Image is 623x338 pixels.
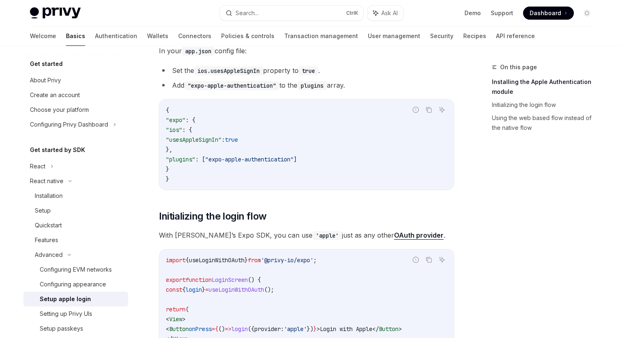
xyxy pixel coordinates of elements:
span: = [205,286,208,293]
span: => [225,325,231,333]
a: Initializing the login flow [492,98,600,111]
span: 'apple' [284,325,307,333]
button: Ask AI [437,254,447,265]
span: : [ [195,156,205,163]
span: export [166,276,186,284]
span: "expo-apple-authentication" [205,156,294,163]
span: </ [372,325,379,333]
div: React [30,161,45,171]
span: "expo" [166,116,186,124]
span: > [317,325,320,333]
span: Button [379,325,399,333]
li: Set the property to . [159,65,454,76]
a: Policies & controls [221,26,274,46]
span: } [245,256,248,264]
li: Add to the array. [159,79,454,91]
a: Setup passkeys [23,321,128,336]
button: Copy the contents from the code block [424,104,434,115]
span: ( [186,306,189,313]
code: true [299,66,318,75]
span: useLoginWithOAuth [208,286,264,293]
span: : { [186,116,195,124]
span: < [166,315,169,323]
span: < [166,325,169,333]
a: Setup [23,203,128,218]
button: Report incorrect code [410,254,421,265]
span: "ios" [166,126,182,134]
a: Welcome [30,26,56,46]
a: Authentication [95,26,137,46]
a: Quickstart [23,218,128,233]
span: LoginScreen [212,276,248,284]
span: const [166,286,182,293]
span: { [186,256,189,264]
span: { [215,325,218,333]
code: 'apple' [313,231,342,240]
a: Support [491,9,513,17]
a: Configuring appearance [23,277,128,292]
span: () [218,325,225,333]
div: Quickstart [35,220,62,230]
span: provider: [254,325,284,333]
a: Installation [23,188,128,203]
button: Search...CtrlK [220,6,363,20]
a: Transaction management [284,26,358,46]
span: ; [313,256,317,264]
button: Copy the contents from the code block [424,254,434,265]
span: onPress [189,325,212,333]
code: "expo-apple-authentication" [184,81,279,90]
a: OAuth provider [394,231,444,240]
span: import [166,256,186,264]
a: Using the web based flow instead of the native flow [492,111,600,134]
span: = [212,325,215,333]
div: Choose your platform [30,105,89,115]
span: }) [307,325,313,333]
a: About Privy [23,73,128,88]
span: In your config file: [159,45,454,57]
a: Dashboard [523,7,574,20]
span: useLoginWithOAuth [189,256,245,264]
div: Setting up Privy UIs [40,309,92,319]
div: Configuring Privy Dashboard [30,120,108,129]
code: app.json [182,47,215,56]
div: Installation [35,191,63,201]
span: () { [248,276,261,284]
h5: Get started [30,59,63,69]
span: { [182,286,186,293]
span: "usesAppleSignIn" [166,136,222,143]
span: Ask AI [381,9,398,17]
span: } [313,325,317,333]
a: Demo [464,9,481,17]
span: Dashboard [530,9,561,17]
div: Configuring EVM networks [40,265,112,274]
span: } [202,286,205,293]
span: ] [294,156,297,163]
span: Ctrl K [346,10,358,16]
a: Wallets [147,26,168,46]
div: Setup apple login [40,294,91,304]
a: Security [430,26,453,46]
a: Create an account [23,88,128,102]
div: React native [30,176,63,186]
a: Basics [66,26,85,46]
span: Button [169,325,189,333]
span: (); [264,286,274,293]
span: With [PERSON_NAME]’s Expo SDK, you can use just as any other . [159,229,454,241]
span: from [248,256,261,264]
span: : { [182,126,192,134]
div: About Privy [30,75,61,85]
button: Ask AI [367,6,403,20]
div: Advanced [35,250,63,260]
span: '@privy-io/expo' [261,256,313,264]
a: Installing the Apple Authentication module [492,75,600,98]
a: Recipes [463,26,486,46]
a: Setup apple login [23,292,128,306]
span: Login with Apple [320,325,372,333]
code: plugins [297,81,327,90]
span: return [166,306,186,313]
code: ios.usesAppleSignIn [194,66,263,75]
div: Setup [35,206,51,216]
span: Initializing the login flow [159,210,267,223]
div: Create an account [30,90,80,100]
span: ({ [248,325,254,333]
